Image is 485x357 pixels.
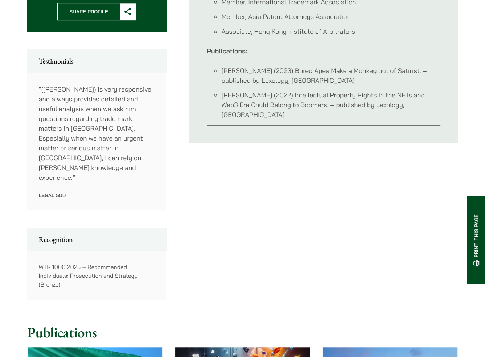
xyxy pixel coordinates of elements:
h2: Testimonials [39,57,155,65]
h2: Publications [27,324,458,341]
button: Share Profile [57,3,136,20]
li: Associate, Hong Kong Institute of Arbitrators [221,27,440,36]
h2: Recognition [39,235,155,244]
li: [PERSON_NAME] (2022) Intellectual Property Rights in the NFTs and Web3 Era Could Belong to Boomer... [221,90,440,119]
span: Share Profile [58,3,120,20]
li: Member, Asia Patent Attorneys Association [221,12,440,21]
p: Legal 500 [39,192,155,199]
li: [PERSON_NAME] (2023) Bored Apes Make a Monkey out of Satirist. – published by Lexology, [GEOGRAPH... [221,66,440,85]
p: “([PERSON_NAME]) is very responsive and always provides detailed and useful analysis when we ask ... [39,84,155,182]
p: WTR 1000 2025 – Recommended Individuals: Prosecution and Strategy (Bronze) [39,263,155,289]
strong: Publications: [207,47,247,55]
